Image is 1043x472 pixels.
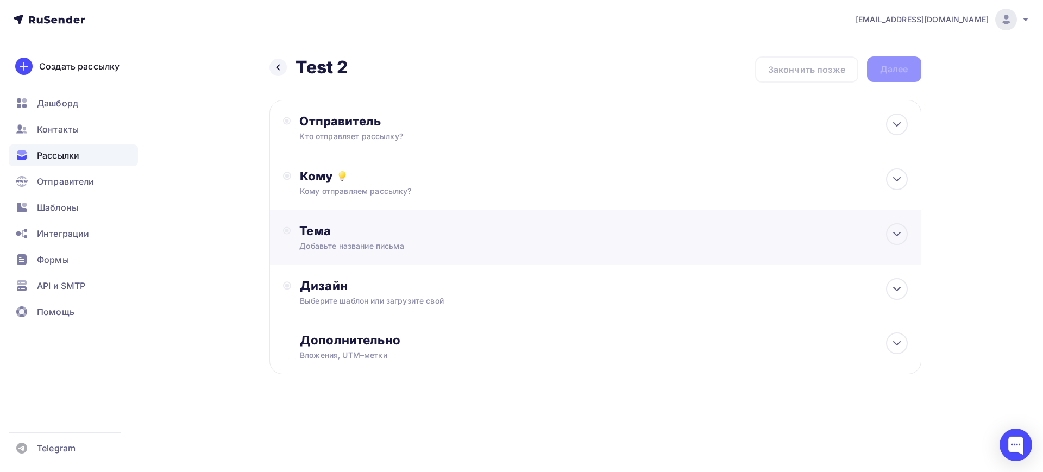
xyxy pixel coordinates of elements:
[300,350,847,361] div: Вложения, UTM–метки
[37,227,89,240] span: Интеграции
[37,97,78,110] span: Дашборд
[37,149,79,162] span: Рассылки
[37,253,69,266] span: Формы
[300,332,907,348] div: Дополнительно
[37,175,95,188] span: Отправители
[856,14,989,25] span: [EMAIL_ADDRESS][DOMAIN_NAME]
[300,186,847,197] div: Кому отправляем рассылку?
[9,118,138,140] a: Контакты
[299,131,511,142] div: Кто отправляет рассылку?
[9,171,138,192] a: Отправители
[9,92,138,114] a: Дашборд
[39,60,120,73] div: Создать рассылку
[300,168,907,184] div: Кому
[296,56,348,78] h2: Test 2
[9,197,138,218] a: Шаблоны
[37,305,74,318] span: Помощь
[856,9,1030,30] a: [EMAIL_ADDRESS][DOMAIN_NAME]
[37,442,76,455] span: Telegram
[37,201,78,214] span: Шаблоны
[300,295,847,306] div: Выберите шаблон или загрузите свой
[37,123,79,136] span: Контакты
[299,223,514,238] div: Тема
[9,144,138,166] a: Рассылки
[9,249,138,270] a: Формы
[299,114,535,129] div: Отправитель
[300,278,907,293] div: Дизайн
[299,241,493,251] div: Добавьте название письма
[37,279,85,292] span: API и SMTP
